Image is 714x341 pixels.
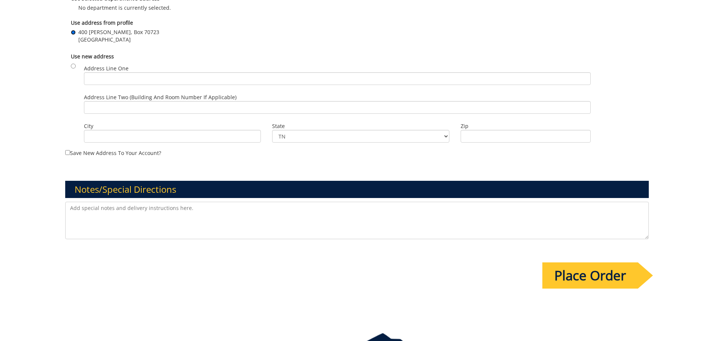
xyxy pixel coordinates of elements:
input: City [84,130,261,143]
span: 400 [PERSON_NAME], Box 70723 [78,28,159,36]
input: Address Line Two (Building and Room Number if applicable) [84,101,591,114]
label: Zip [461,122,591,130]
label: Address Line Two (Building and Room Number if applicable) [84,94,591,114]
p: No department is currently selected. [71,4,644,12]
input: Address Line One [84,72,591,85]
label: City [84,122,261,130]
label: State [272,122,449,130]
input: Zip [461,130,591,143]
h3: Notes/Special Directions [65,181,649,198]
input: Place Order [542,262,638,289]
input: Save new address to your account? [65,150,70,155]
input: 400 [PERSON_NAME], Box 70723 [GEOGRAPHIC_DATA] [71,30,76,35]
span: [GEOGRAPHIC_DATA] [78,36,159,43]
label: Address Line One [84,65,591,85]
b: Use address from profile [71,19,133,26]
b: Use new address [71,53,114,60]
